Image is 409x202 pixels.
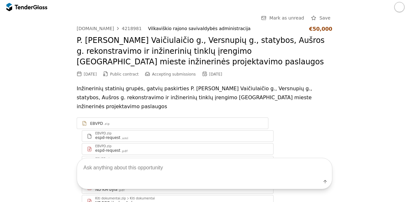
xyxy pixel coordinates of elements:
button: Save [309,14,332,22]
a: EBVPD.zip [77,117,268,129]
div: .xml [121,136,128,141]
div: [DATE] [84,72,97,77]
h2: P. [PERSON_NAME] Vaičiulaičio g., Versnupių g., statybos, Aušros g. rekonstravimo ir inžinerinių ... [77,35,332,68]
div: [DATE] [209,72,222,77]
span: Public contract [110,72,139,77]
span: Accepting submissions [152,72,196,77]
a: EBVPD.zipespd-request.xml [82,130,274,142]
span: Mark as unread [269,15,304,20]
div: [DOMAIN_NAME] [77,26,114,31]
div: .zip [104,122,110,126]
a: [DOMAIN_NAME]4218981 [77,26,142,31]
span: Save [320,15,330,20]
div: Vilkaviškio rajono savivaldybės administracija [148,26,303,31]
div: espd-request [95,135,120,140]
button: Mark as unread [259,14,306,22]
div: EBVPD.zip [95,132,112,135]
p: Inžinerinių statinių grupės, gatvių paskirties P. [PERSON_NAME] Vaičiulaičio g., Versnupių g., st... [77,84,332,111]
div: 4218981 [122,26,142,31]
div: EBVPD.zip [95,145,112,148]
div: EBVPD [90,121,103,126]
a: EBVPD.zipespd-request.pdf [82,143,274,155]
div: €50,000 [309,26,332,32]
